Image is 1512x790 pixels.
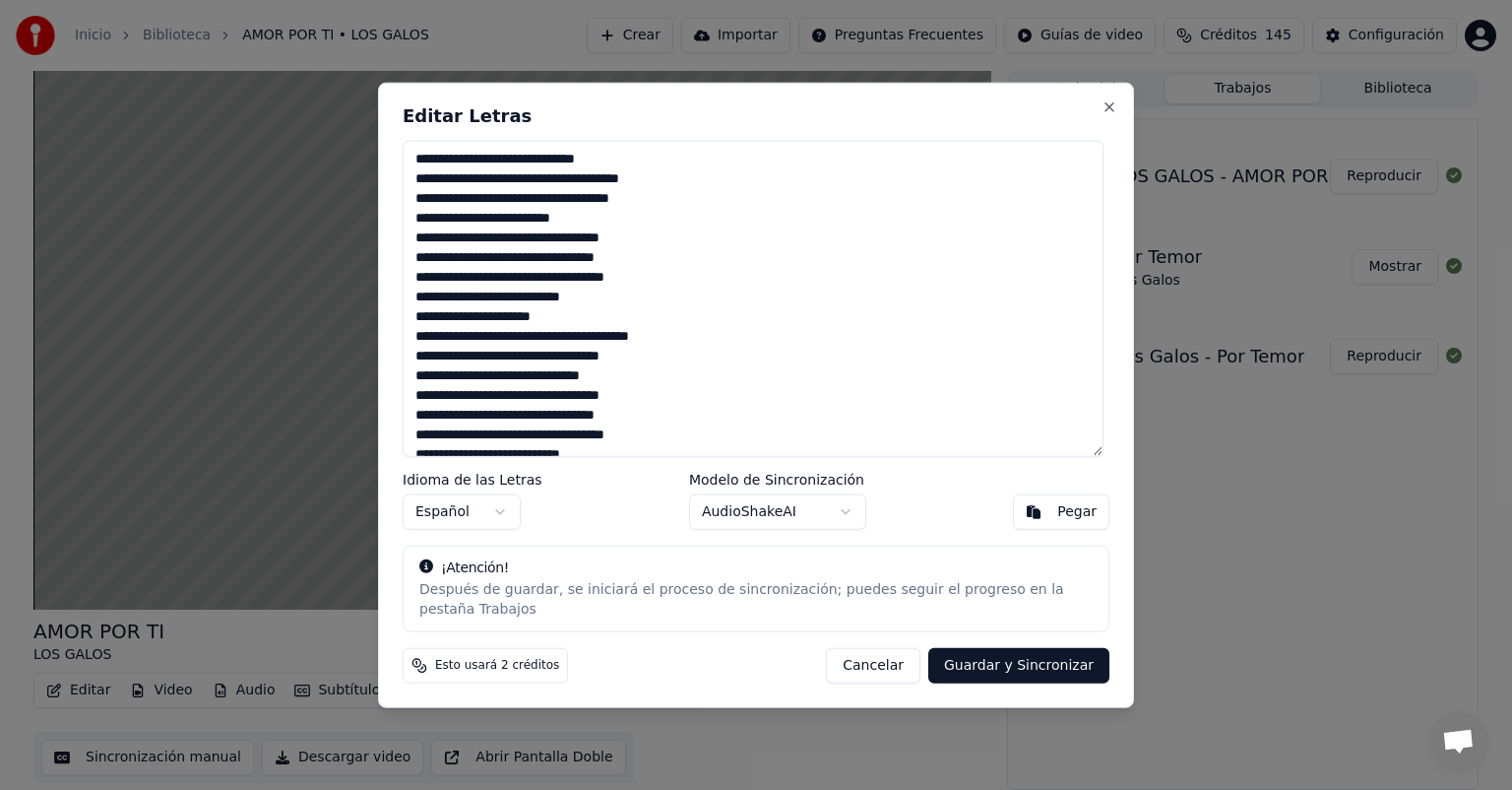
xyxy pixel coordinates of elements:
div: ¡Atención! [419,558,1093,577]
div: Pegar [1057,501,1097,521]
button: Cancelar [826,647,920,683]
h2: Editar Letras [403,107,1109,125]
button: Guardar y Sincronizar [928,647,1109,683]
label: Idioma de las Letras [403,472,542,486]
button: Pegar [1013,494,1109,529]
div: Después de guardar, se iniciará el proceso de sincronización; puedes seguir el progreso en la pes... [419,579,1093,619]
span: Esto usará 2 créditos [435,657,559,673]
label: Modelo de Sincronización [689,472,866,486]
